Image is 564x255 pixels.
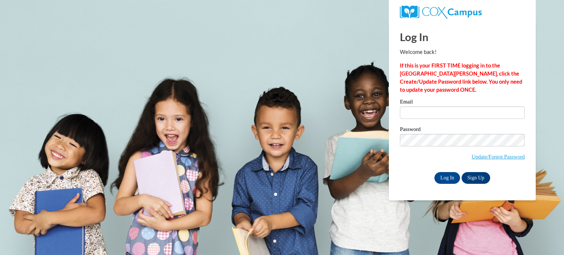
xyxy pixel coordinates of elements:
[400,6,482,19] img: COX Campus
[434,172,460,184] input: Log In
[400,29,525,44] h1: Log In
[400,99,525,106] label: Email
[462,172,490,184] a: Sign Up
[400,62,522,93] strong: If this is your FIRST TIME logging in to the [GEOGRAPHIC_DATA][PERSON_NAME], click the Create/Upd...
[400,127,525,134] label: Password
[400,8,482,15] a: COX Campus
[471,154,525,160] a: Update/Forgot Password
[400,48,525,56] p: Welcome back!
